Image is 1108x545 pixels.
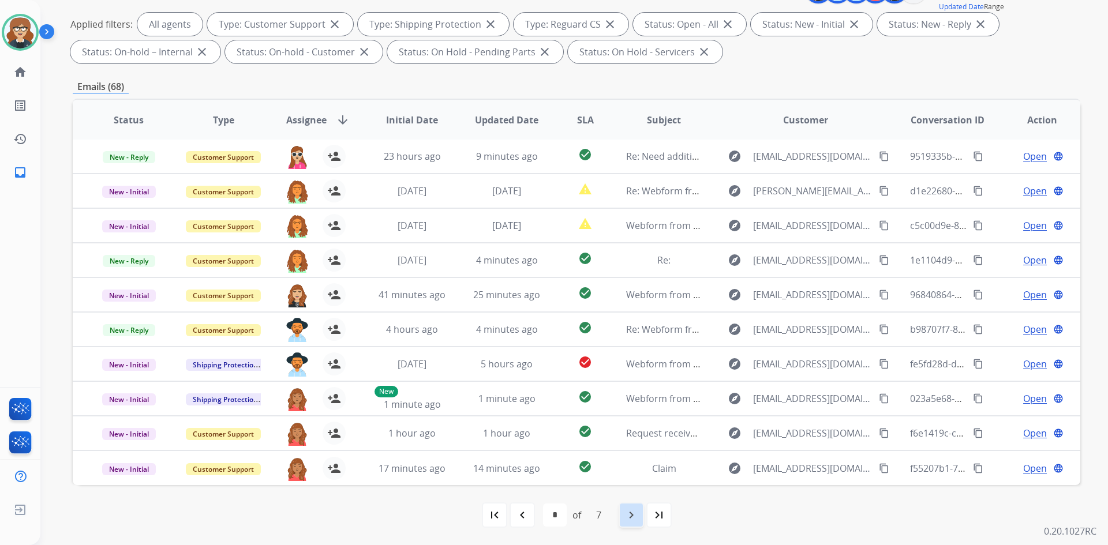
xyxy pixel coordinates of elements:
[13,132,27,146] mat-icon: history
[578,148,592,161] mat-icon: check_circle
[1053,290,1064,300] mat-icon: language
[1053,463,1064,473] mat-icon: language
[1023,426,1047,440] span: Open
[753,426,872,440] span: [EMAIL_ADDRESS][DOMAIN_NAME]
[102,359,156,371] span: New - Initial
[327,253,341,267] mat-icon: person_add
[626,150,765,163] span: Re: Need additional information
[624,508,638,522] mat-icon: navigate_next
[973,290,983,300] mat-icon: content_copy
[327,461,341,475] mat-icon: person_add
[186,220,261,232] span: Customer Support
[492,219,521,232] span: [DATE]
[753,219,872,232] span: [EMAIL_ADDRESS][DOMAIN_NAME]
[753,461,872,475] span: [EMAIL_ADDRESS][DOMAIN_NAME]
[286,113,327,127] span: Assignee
[398,219,426,232] span: [DATE]
[357,45,371,59] mat-icon: close
[973,186,983,196] mat-icon: content_copy
[476,150,538,163] span: 9 minutes ago
[286,457,309,481] img: agent-avatar
[195,45,209,59] mat-icon: close
[753,149,872,163] span: [EMAIL_ADDRESS][DOMAIN_NAME]
[652,462,676,475] span: Claim
[186,463,261,475] span: Customer Support
[652,508,666,522] mat-icon: last_page
[1023,392,1047,405] span: Open
[578,424,592,438] mat-icon: check_circle
[879,359,889,369] mat-icon: content_copy
[626,219,888,232] span: Webform from [EMAIL_ADDRESS][DOMAIN_NAME] on [DATE]
[70,17,133,31] p: Applied filters:
[225,40,383,63] div: Status: On-hold - Customer
[398,358,426,370] span: [DATE]
[114,113,144,127] span: Status
[327,149,341,163] mat-icon: person_add
[578,217,592,231] mat-icon: report_problem
[13,65,27,79] mat-icon: home
[633,13,746,36] div: Status: Open - All
[753,253,872,267] span: [EMAIL_ADDRESS][DOMAIN_NAME]
[186,151,261,163] span: Customer Support
[473,288,540,301] span: 25 minutes ago
[358,13,509,36] div: Type: Shipping Protection
[911,113,985,127] span: Conversation ID
[102,463,156,475] span: New - Initial
[327,219,341,232] mat-icon: person_add
[286,283,309,307] img: agent-avatar
[578,182,592,196] mat-icon: report_problem
[879,428,889,438] mat-icon: content_copy
[1053,359,1064,369] mat-icon: language
[603,17,617,31] mat-icon: close
[384,150,441,163] span: 23 hours ago
[879,220,889,231] mat-icon: content_copy
[379,288,446,301] span: 41 minutes ago
[186,290,261,302] span: Customer Support
[973,255,983,265] mat-icon: content_copy
[973,151,983,161] mat-icon: content_copy
[578,460,592,473] mat-icon: check_circle
[70,40,220,63] div: Status: On-hold – Internal
[728,392,742,405] mat-icon: explore
[213,113,234,127] span: Type
[879,324,889,334] mat-icon: content_copy
[1053,428,1064,438] mat-icon: language
[514,13,628,36] div: Type: Reguard CS
[481,358,533,370] span: 5 hours ago
[939,2,1004,12] span: Range
[986,100,1080,140] th: Action
[577,113,594,127] span: SLA
[783,113,828,127] span: Customer
[286,318,309,342] img: agent-avatar
[753,288,872,302] span: [EMAIL_ADDRESS][DOMAIN_NAME]
[286,249,309,273] img: agent-avatar
[879,393,889,404] mat-icon: content_copy
[626,392,888,405] span: Webform from [EMAIL_ADDRESS][DOMAIN_NAME] on [DATE]
[388,427,436,439] span: 1 hour ago
[728,219,742,232] mat-icon: explore
[1023,184,1047,198] span: Open
[973,463,983,473] mat-icon: content_copy
[879,151,889,161] mat-icon: content_copy
[103,255,155,267] span: New - Reply
[476,254,538,266] span: 4 minutes ago
[751,13,873,36] div: Status: New - Initial
[375,386,398,397] p: New
[721,17,735,31] mat-icon: close
[1023,253,1047,267] span: Open
[847,17,861,31] mat-icon: close
[328,17,342,31] mat-icon: close
[384,398,441,411] span: 1 minute ago
[186,186,261,198] span: Customer Support
[286,422,309,446] img: agent-avatar
[728,357,742,371] mat-icon: explore
[478,392,536,405] span: 1 minute ago
[973,393,983,404] mat-icon: content_copy
[286,145,309,169] img: agent-avatar
[1023,288,1047,302] span: Open
[379,462,446,475] span: 17 minutes ago
[207,13,353,36] div: Type: Customer Support
[728,253,742,267] mat-icon: explore
[186,359,265,371] span: Shipping Protection
[578,390,592,404] mat-icon: check_circle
